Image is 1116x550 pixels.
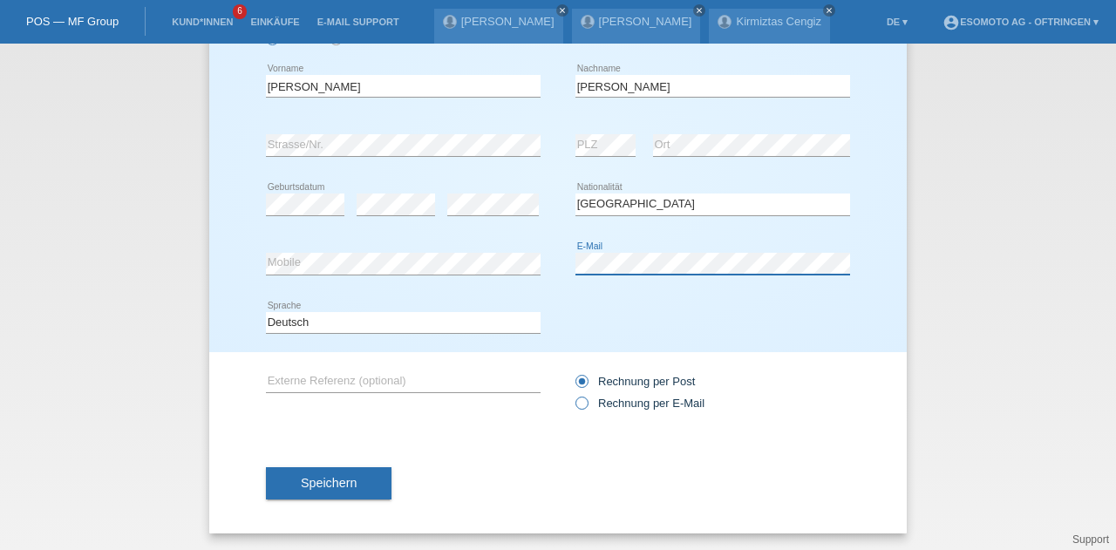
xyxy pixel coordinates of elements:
[575,375,695,388] label: Rechnung per Post
[736,15,821,28] a: Kirmiztas Cengiz
[309,17,408,27] a: E-Mail Support
[556,4,568,17] a: close
[942,14,960,31] i: account_circle
[878,17,916,27] a: DE ▾
[823,4,835,17] a: close
[934,17,1107,27] a: account_circleEsomoto AG - Oftringen ▾
[575,397,704,410] label: Rechnung per E-Mail
[1072,533,1109,546] a: Support
[26,15,119,28] a: POS — MF Group
[693,4,705,17] a: close
[461,15,555,28] a: [PERSON_NAME]
[558,6,567,15] i: close
[575,375,587,397] input: Rechnung per Post
[266,467,391,500] button: Speichern
[575,397,587,418] input: Rechnung per E-Mail
[825,6,834,15] i: close
[233,4,247,19] span: 6
[242,17,308,27] a: Einkäufe
[163,17,242,27] a: Kund*innen
[695,6,704,15] i: close
[301,476,357,490] span: Speichern
[599,15,692,28] a: [PERSON_NAME]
